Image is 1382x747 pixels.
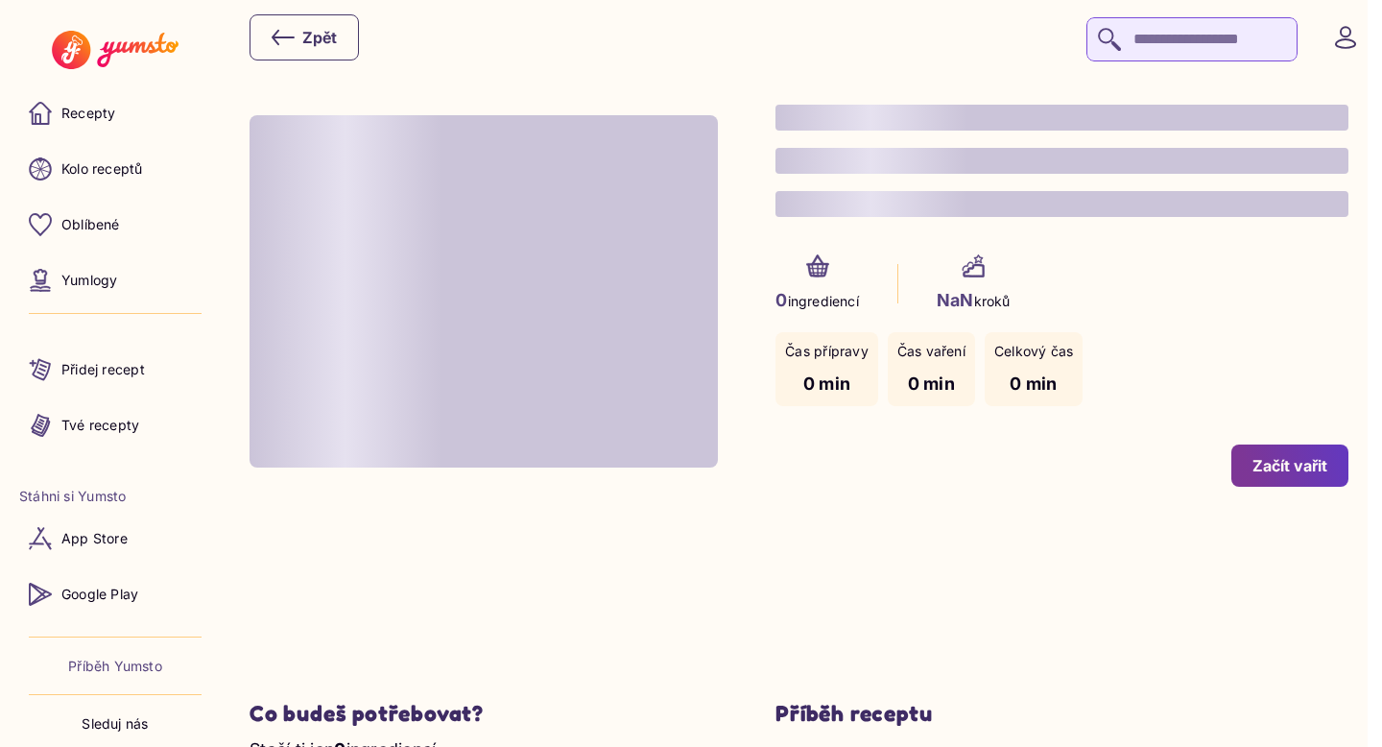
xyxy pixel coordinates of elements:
a: App Store [19,516,211,562]
a: Tvé recepty [19,402,211,448]
p: Přidej recept [61,360,145,379]
button: Začít vařit [1231,445,1348,487]
a: Yumlogy [19,257,211,303]
span: Loading content [775,191,1348,217]
span: Loading content [250,115,718,467]
p: Čas vaření [897,342,965,361]
a: Kolo receptů [19,146,211,192]
p: Tvé recepty [61,416,139,435]
p: ingrediencí [775,287,859,313]
span: 0 min [803,373,850,394]
h3: Příběh receptu [775,700,1348,728]
div: Začít vařit [1252,455,1327,476]
p: Kolo receptů [61,159,143,179]
a: Příběh Yumsto [68,657,162,676]
span: NaN [937,290,974,310]
li: Stáhni si Yumsto [19,487,211,506]
a: Recepty [19,90,211,136]
span: Loading content [775,148,1348,174]
p: Oblíbené [61,215,120,234]
span: Loading content [775,105,1348,131]
p: Recepty [61,104,115,123]
p: Yumlogy [61,271,117,290]
button: Zpět [250,14,359,60]
div: Zpět [272,26,337,49]
span: 0 min [908,373,955,394]
h2: Co budeš potřebovat? [250,700,718,728]
a: Google Play [19,571,211,617]
p: Čas přípravy [785,342,869,361]
a: Přidej recept [19,347,211,393]
p: kroků [937,287,1011,313]
h1: null [775,96,1348,226]
a: Oblíbené [19,202,211,248]
p: Google Play [61,585,138,604]
div: Loading image [250,115,718,467]
span: 0 [775,290,787,310]
span: 0 min [1010,373,1057,394]
img: Yumsto logo [52,31,178,69]
p: Celkový čas [994,342,1073,361]
p: App Store [61,529,128,548]
p: Sleduj nás [82,714,148,734]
